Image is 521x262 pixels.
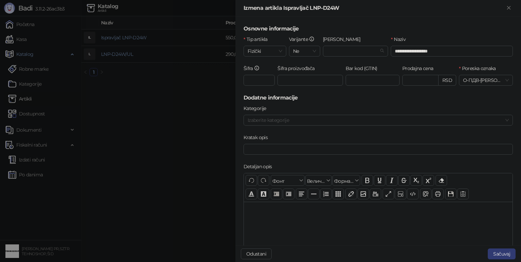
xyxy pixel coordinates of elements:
[283,189,294,199] button: Увлачење
[277,65,319,72] label: Šifra proizvođača
[244,144,513,155] input: Kratak opis
[345,189,357,199] button: Веза
[391,36,410,43] label: Naziv
[439,75,456,86] div: RSD
[293,46,316,56] span: Ne
[244,105,270,112] label: Kategorije
[505,4,513,12] button: Zatvori
[391,46,513,57] input: Naziv
[258,175,269,186] button: Понови
[289,36,319,43] label: Varijante
[346,75,400,86] input: Bar kod (GTIN)
[423,175,434,186] button: Експонент
[332,189,344,199] button: Табела
[346,65,382,72] label: Bar kod (GTIN)
[407,189,419,199] button: Приказ кода
[271,175,305,186] button: Фонт
[374,175,385,186] button: Подвучено
[410,175,422,186] button: Индексирано
[432,189,444,199] button: Штампај
[296,189,307,199] button: Поравнање
[244,4,505,12] div: Izmena artikla Ispravljač LNP-D24W
[244,36,272,43] label: Tip artikla
[402,65,438,72] label: Prodajna cena
[246,175,257,186] button: Поврати
[244,163,276,170] label: Detaljan opis
[457,189,469,199] button: Шаблон
[244,25,513,33] h5: Osnovne informacije
[488,248,516,259] button: Sačuvaj
[445,189,457,199] button: Сачувај
[362,175,373,186] button: Подебљано
[398,175,410,186] button: Прецртано
[277,75,343,86] input: Šifra proizvođača
[420,189,431,199] button: Преглед
[358,189,369,199] button: Слика
[383,189,394,199] button: Приказ преко целог екрана
[258,189,269,199] button: Боја позадине
[323,36,365,43] label: Robna marka
[370,189,381,199] button: Видео
[386,175,398,186] button: Искошено
[436,175,447,186] button: Уклони формат
[332,175,360,186] button: Формати
[320,189,332,199] button: Листа
[271,189,282,199] button: Извлачење
[463,75,509,85] span: О-ПДВ - [PERSON_NAME] ( 20,00 %)
[244,65,264,72] label: Šifra
[246,189,257,199] button: Боја текста
[395,189,406,199] button: Прикажи блокове
[241,248,272,259] button: Odustani
[248,46,282,56] span: Fizički
[305,175,332,186] button: Величина
[244,94,513,102] h5: Dodatne informacije
[308,189,320,199] button: Хоризонтална линија
[459,65,500,72] label: Poreska oznaka
[244,134,272,141] label: Kratak opis
[327,46,378,56] input: Robna marka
